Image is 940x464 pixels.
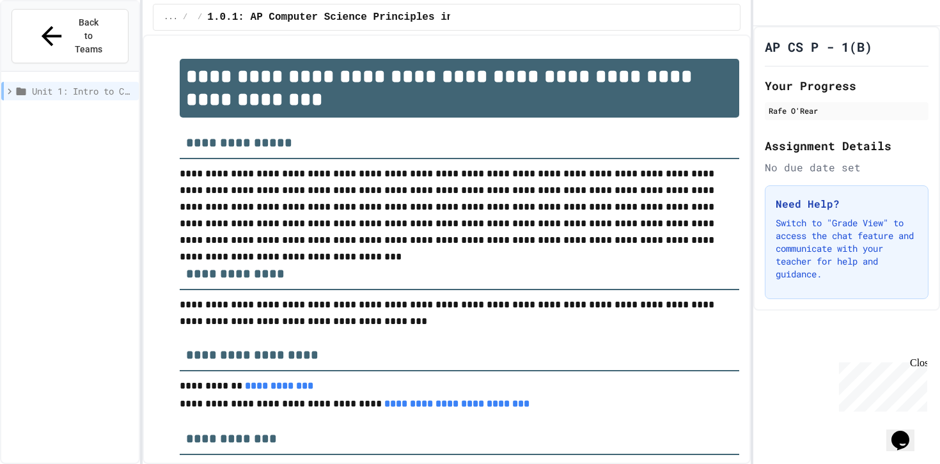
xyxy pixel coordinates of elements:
[834,357,927,412] iframe: chat widget
[765,77,928,95] h2: Your Progress
[765,38,872,56] h1: AP CS P - 1(B)
[198,12,202,22] span: /
[5,5,88,81] div: Chat with us now!Close
[164,12,178,22] span: ...
[183,12,187,22] span: /
[207,10,594,25] span: 1.0.1: AP Computer Science Principles in Python Course Syllabus
[886,413,927,451] iframe: chat widget
[32,84,134,98] span: Unit 1: Intro to Computer Science
[765,137,928,155] h2: Assignment Details
[769,105,925,116] div: Rafe O'Rear
[765,160,928,175] div: No due date set
[776,196,918,212] h3: Need Help?
[776,217,918,281] p: Switch to "Grade View" to access the chat feature and communicate with your teacher for help and ...
[74,16,104,56] span: Back to Teams
[12,9,129,63] button: Back to Teams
